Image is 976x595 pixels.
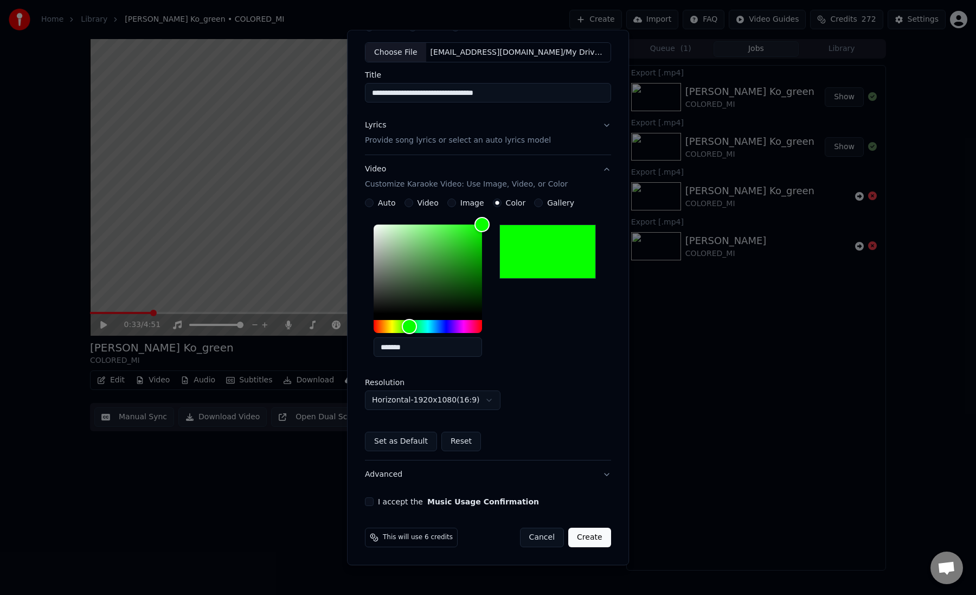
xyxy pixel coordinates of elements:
[460,200,484,207] label: Image
[365,72,611,79] label: Title
[441,432,481,452] button: Reset
[426,47,611,58] div: [EMAIL_ADDRESS][DOMAIN_NAME]/My Drive/MCGI SONGS & LYRICS/KDR Songs/NARIYAN PA RIN/SIEMPRE ESTÁS...
[568,528,611,548] button: Create
[365,461,611,489] button: Advanced
[365,180,568,190] p: Customize Karaoke Video: Use Image, Video, or Color
[365,164,568,190] div: Video
[374,321,482,334] div: Hue
[506,200,526,207] label: Color
[365,379,473,387] label: Resolution
[365,112,611,155] button: LyricsProvide song lyrics or select an auto lyrics model
[464,23,479,31] label: URL
[378,498,539,506] label: I accept the
[365,432,437,452] button: Set as Default
[365,120,386,131] div: Lyrics
[374,225,482,314] div: Color
[378,200,396,207] label: Auto
[365,136,551,146] p: Provide song lyrics or select an auto lyrics model
[427,498,539,506] button: I accept the
[421,23,442,31] label: Video
[378,23,400,31] label: Audio
[547,200,574,207] label: Gallery
[365,43,426,62] div: Choose File
[365,199,611,460] div: VideoCustomize Karaoke Video: Use Image, Video, or Color
[520,528,564,548] button: Cancel
[365,156,611,199] button: VideoCustomize Karaoke Video: Use Image, Video, or Color
[383,534,453,542] span: This will use 6 credits
[418,200,439,207] label: Video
